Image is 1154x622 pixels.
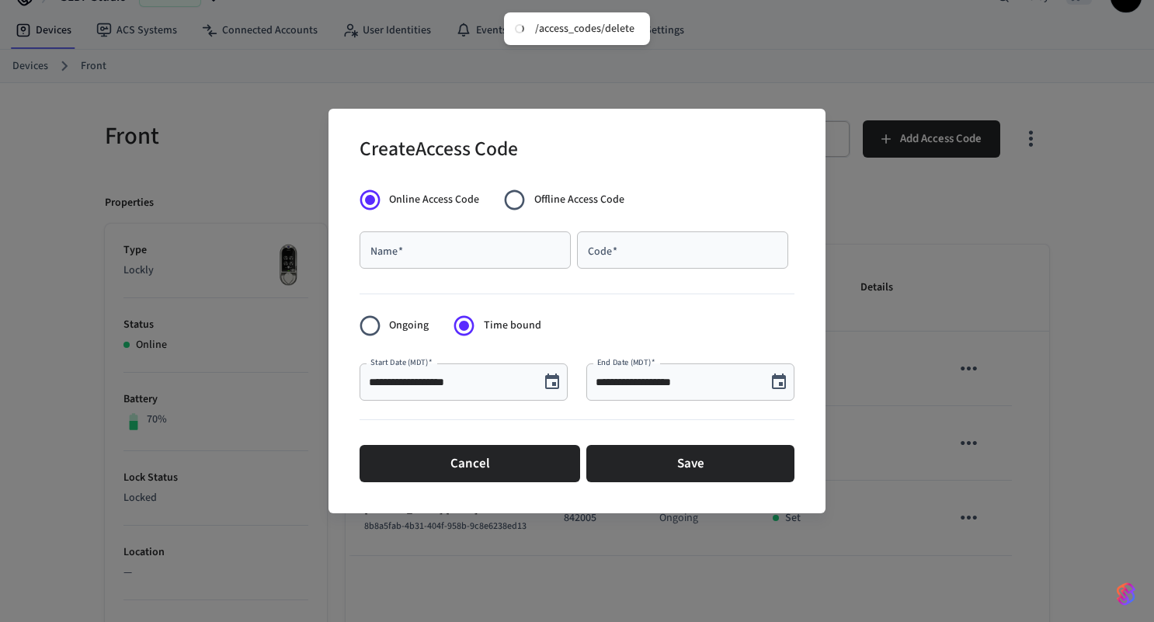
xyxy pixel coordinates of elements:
button: Save [586,445,794,482]
span: Offline Access Code [534,192,624,208]
h2: Create Access Code [360,127,518,175]
button: Choose date, selected date is Oct 15, 2025 [763,367,794,398]
img: SeamLogoGradient.69752ec5.svg [1117,582,1135,606]
div: /access_codes/delete [535,22,634,36]
span: Time bound [484,318,541,334]
label: End Date (MDT) [597,356,655,368]
span: Online Access Code [389,192,479,208]
label: Start Date (MDT) [370,356,433,368]
button: Choose date, selected date is Oct 15, 2025 [537,367,568,398]
span: Ongoing [389,318,429,334]
button: Cancel [360,445,580,482]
